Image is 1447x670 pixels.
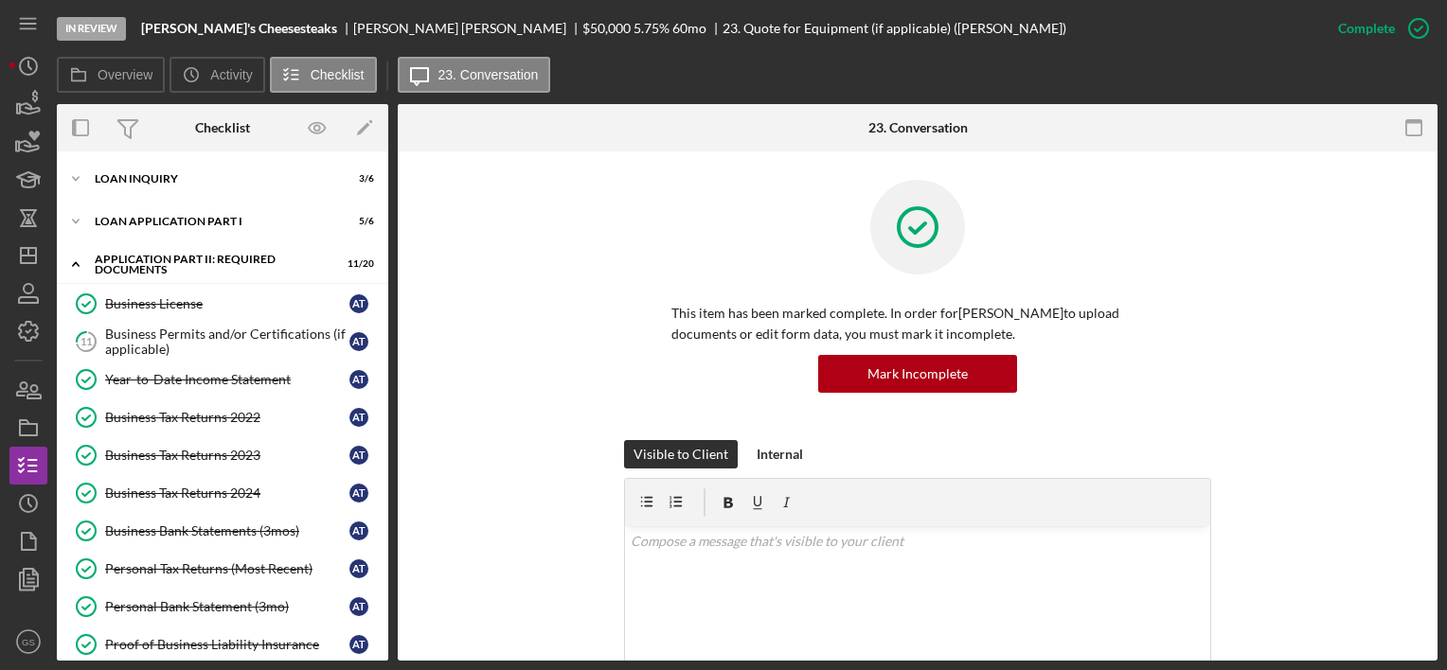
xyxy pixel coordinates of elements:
a: Business Bank Statements (3mos)AT [66,512,379,550]
div: A T [349,559,368,578]
button: 23. Conversation [398,57,551,93]
div: Business License [105,296,349,311]
div: Personal Bank Statement (3mo) [105,599,349,614]
label: Checklist [311,67,365,82]
div: Application Part II: Required Documents [95,254,327,275]
div: Checklist [195,120,250,135]
div: 3 / 6 [340,173,374,185]
button: Checklist [270,57,377,93]
p: This item has been marked complete. In order for [PERSON_NAME] to upload documents or edit form d... [671,303,1164,345]
a: 11Business Permits and/or Certifications (if applicable)AT [66,323,379,361]
button: Overview [57,57,165,93]
button: Complete [1319,9,1438,47]
div: Personal Tax Returns (Most Recent) [105,561,349,576]
a: Year-to-Date Income StatementAT [66,361,379,398]
button: Internal [747,440,813,468]
a: Business Tax Returns 2024AT [66,474,379,512]
div: A T [349,408,368,427]
button: Visible to Client [624,440,738,468]
tspan: 11 [80,335,92,347]
text: GS [22,637,35,647]
div: 5.75 % [634,21,670,36]
div: A T [349,635,368,654]
a: Personal Tax Returns (Most Recent)AT [66,550,379,588]
div: 60 mo [672,21,706,36]
div: A T [349,446,368,465]
a: Proof of Business Liability InsuranceAT [66,626,379,663]
button: Activity [170,57,264,93]
b: [PERSON_NAME]'s Cheesesteaks [141,21,337,36]
div: 5 / 6 [340,216,374,227]
iframe: Intercom live chat [1383,587,1428,632]
div: Loan Application Part I [95,216,327,227]
div: Business Permits and/or Certifications (if applicable) [105,326,349,357]
div: Loan Inquiry [95,173,327,185]
div: A T [349,294,368,313]
label: Activity [210,67,252,82]
a: Business Tax Returns 2023AT [66,436,379,474]
label: 23. Conversation [438,67,539,82]
div: A T [349,370,368,389]
div: Mark Incomplete [867,355,968,393]
div: Business Tax Returns 2023 [105,448,349,463]
div: In Review [57,17,126,41]
div: 23. Conversation [868,120,968,135]
div: A T [349,597,368,616]
span: $50,000 [582,20,631,36]
label: Overview [98,67,152,82]
div: 23. Quote for Equipment (if applicable) ([PERSON_NAME]) [723,21,1066,36]
div: Year-to-Date Income Statement [105,372,349,387]
a: Business LicenseAT [66,285,379,323]
button: Mark Incomplete [818,355,1017,393]
div: Proof of Business Liability Insurance [105,637,349,652]
div: [PERSON_NAME] [PERSON_NAME] [353,21,582,36]
div: Visible to Client [634,440,728,468]
div: Business Tax Returns 2024 [105,485,349,501]
a: Business Tax Returns 2022AT [66,398,379,436]
div: Internal [757,440,803,468]
div: A T [349,521,368,540]
button: GS [9,623,47,661]
div: Complete [1338,9,1395,47]
div: A T [349,484,368,502]
div: Business Bank Statements (3mos) [105,523,349,538]
div: 11 / 20 [340,258,374,270]
div: A T [349,332,368,351]
div: Business Tax Returns 2022 [105,410,349,425]
a: Personal Bank Statement (3mo)AT [66,588,379,626]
